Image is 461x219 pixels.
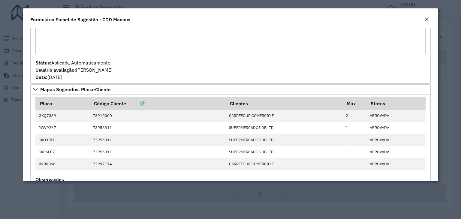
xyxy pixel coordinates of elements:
label: Observações [35,176,64,183]
td: APROVADA [366,158,426,170]
td: 1 [342,158,366,170]
td: 1 [342,146,366,158]
h4: Formulário Painel de Sugestão - CDD Manaus [30,16,130,23]
td: APROVADA [366,134,426,146]
span: Mapas Sugeridos: Placa-Cliente [40,87,111,92]
td: SUPERMERCADOS DB LTD [226,122,342,134]
a: Mapas Sugeridos: Placa-Cliente [30,84,431,94]
td: SUPERMERCADOS DB LTD [226,134,342,146]
span: Aplicada Automaticamente [PERSON_NAME] [DATE] [35,60,113,80]
strong: Status: [35,60,51,66]
th: Placa [35,97,90,110]
td: RVB0B66 [35,158,90,170]
td: 2 [342,110,366,122]
td: SUPERMERCADOS DB LTD [226,146,342,158]
td: CARREFOUR COMERCIO E [226,110,342,122]
td: 73956311 [90,122,226,134]
td: 73997174 [90,158,226,170]
th: Max [342,97,366,110]
em: Fechar [424,17,429,22]
a: Copiar [126,100,145,106]
th: Código Cliente [90,97,226,110]
td: JWV9267 [35,122,90,134]
button: Close [422,16,431,23]
td: CARREFOUR COMERCIO E [226,158,342,170]
td: APROVADA [366,110,426,122]
td: 1 [342,122,366,134]
td: APROVADA [366,146,426,158]
strong: Data: [35,74,47,80]
th: Clientes [226,97,342,110]
td: 1 [342,134,366,146]
td: 73956311 [90,134,226,146]
th: Status [366,97,426,110]
td: JXO3I87 [35,134,90,146]
td: APROVADA [366,122,426,134]
strong: Usuário avaliação: [35,67,76,73]
td: GKQ7339 [35,110,90,122]
td: JXP6E07 [35,146,90,158]
td: 73910000 [90,110,226,122]
td: 73956311 [90,146,226,158]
